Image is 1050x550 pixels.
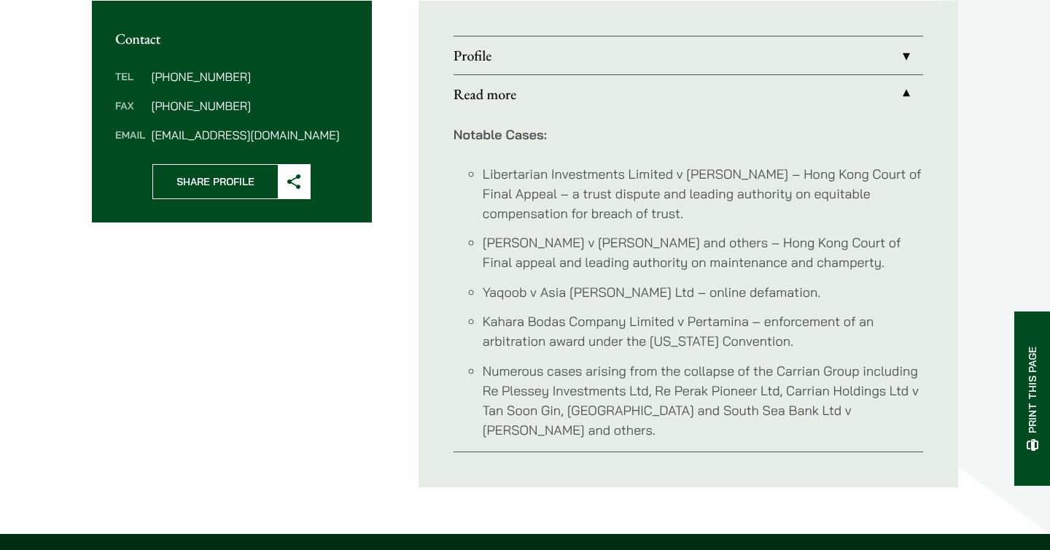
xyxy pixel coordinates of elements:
[454,36,923,74] a: Profile
[115,30,349,47] h2: Contact
[115,129,145,141] dt: Email
[153,165,278,198] span: Share Profile
[115,71,145,100] dt: Tel
[483,164,923,223] li: Libertarian Investments Limited v [PERSON_NAME] – Hong Kong Court of Final Appeal – a trust dispu...
[115,100,145,129] dt: Fax
[151,129,348,141] dd: [EMAIL_ADDRESS][DOMAIN_NAME]
[454,113,923,452] div: Read more
[483,311,923,351] li: Kahara Bodas Company Limited v Pertamina – enforcement of an arbitration award under the [US_STAT...
[454,126,547,143] strong: Notable Cases:
[483,282,923,302] li: Yaqoob v Asia [PERSON_NAME] Ltd – online defamation.
[151,100,348,112] dd: [PHONE_NUMBER]
[483,233,923,272] li: [PERSON_NAME] v [PERSON_NAME] and others – Hong Kong Court of Final appeal and leading authority ...
[454,75,923,113] a: Read more
[483,361,923,440] li: Numerous cases arising from the collapse of the Carrian Group including Re Plessey Investments Lt...
[152,164,311,199] button: Share Profile
[151,71,348,82] dd: [PHONE_NUMBER]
